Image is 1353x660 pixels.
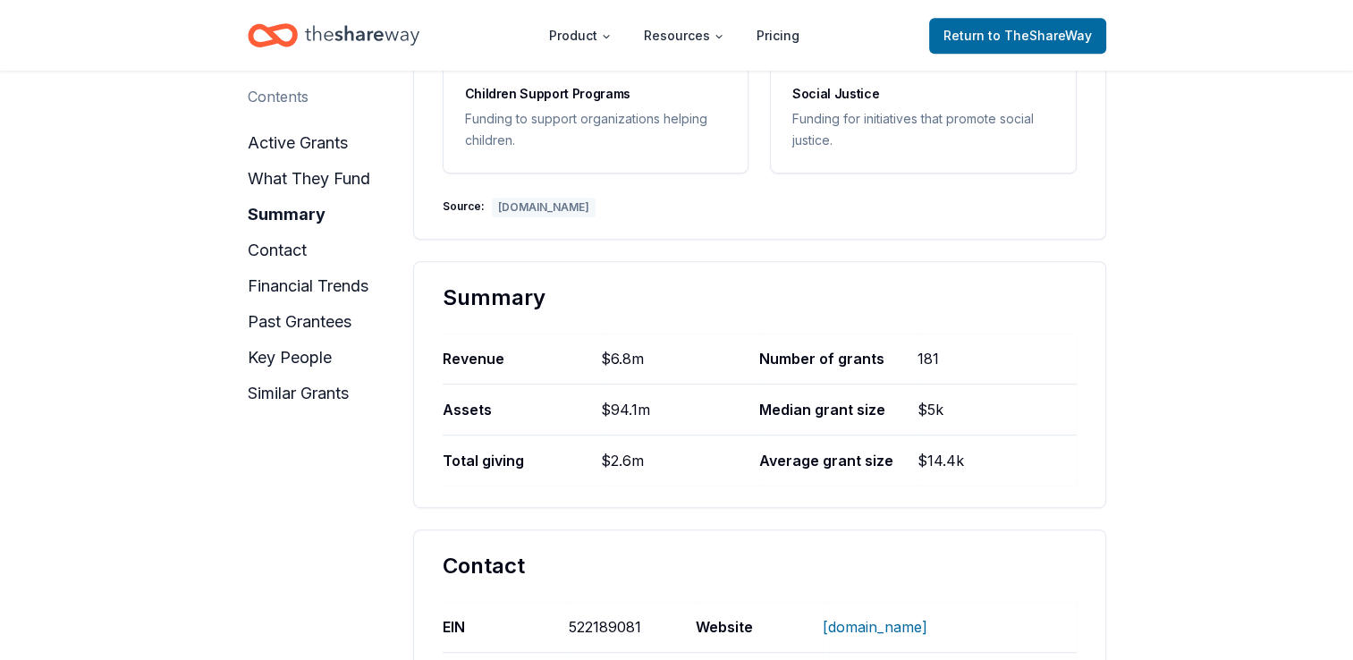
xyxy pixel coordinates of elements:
div: Average grant size [759,436,918,486]
button: active grants [248,129,348,157]
div: $94.1m [601,385,759,435]
div: $5k [918,385,1076,435]
a: Home [248,14,419,56]
div: Revenue [443,334,601,384]
button: financial trends [248,272,368,300]
button: contact [248,236,307,265]
a: [DOMAIN_NAME] [492,195,596,217]
div: Number of grants [759,334,918,384]
div: $6.8m [601,334,759,384]
div: Funding for initiatives that promote social justice. [792,108,1054,151]
div: Website [696,602,823,652]
div: Children Support Programs [465,83,727,105]
nav: Main [535,14,814,56]
div: Median grant size [759,385,918,435]
button: Product [535,18,626,54]
div: Assets [443,385,601,435]
div: 181 [918,334,1076,384]
div: $14.4k [918,436,1076,486]
button: past grantees [248,308,351,336]
div: Funding to support organizations helping children. [465,108,727,151]
div: Contents [248,86,309,107]
a: Returnto TheShareWay [929,18,1106,54]
span: to TheShareWay [988,28,1092,43]
div: Social Justice [792,83,1054,105]
div: Summary [443,283,1077,312]
div: $2.6m [601,436,759,486]
div: EIN [443,602,570,652]
span: Return [943,25,1092,47]
div: [DOMAIN_NAME] [492,198,596,217]
a: [DOMAIN_NAME] [823,604,927,650]
div: Total giving [443,436,601,486]
button: key people [248,343,332,372]
a: Pricing [742,18,814,54]
button: similar grants [248,379,349,408]
div: Contact [443,552,1077,580]
span: Source: [443,199,485,214]
button: Resources [630,18,739,54]
button: what they fund [248,165,370,193]
div: 522189081 [569,602,696,652]
button: summary [248,200,326,229]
